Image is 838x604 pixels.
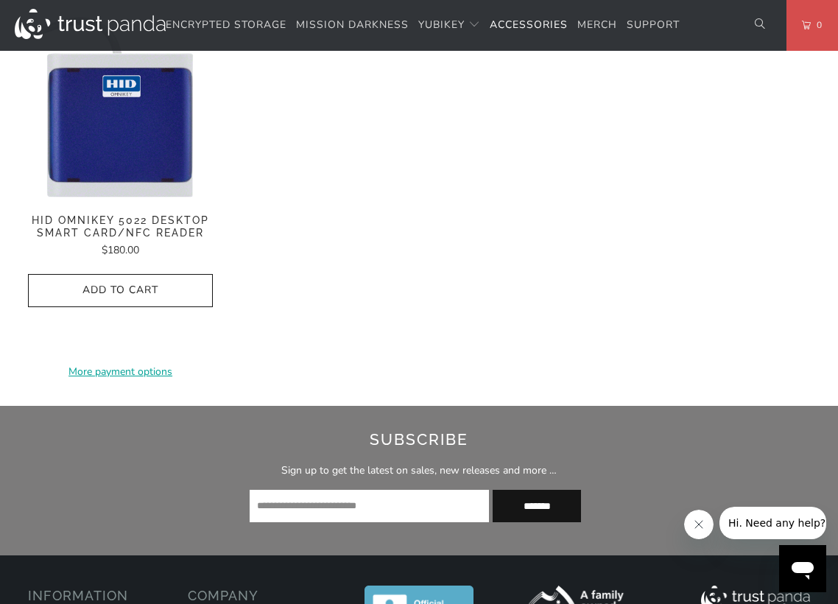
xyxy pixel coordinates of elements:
[166,8,286,43] a: Encrypted Storage
[627,8,680,43] a: Support
[719,507,826,539] iframe: Message from company
[811,17,823,33] span: 0
[418,18,465,32] span: YubiKey
[166,18,286,32] span: Encrypted Storage
[296,18,409,32] span: Mission Darkness
[28,364,212,380] a: More payment options
[28,274,212,307] button: Add to Cart
[296,8,409,43] a: Mission Darkness
[418,8,480,43] summary: YubiKey
[179,463,658,479] p: Sign up to get the latest on sales, new releases and more …
[490,18,568,32] span: Accessories
[179,428,658,452] h2: Subscribe
[28,214,212,259] a: HID OMNIKEY 5022 Desktop Smart Card/NFC Reader $180.00
[15,9,166,39] img: Trust Panda Australia
[779,545,826,592] iframe: Button to launch messaging window
[684,510,714,539] iframe: Close message
[577,18,617,32] span: Merch
[166,8,680,43] nav: Translation missing: en.navigation.header.main_nav
[102,243,139,257] span: $180.00
[28,15,212,200] img: HID OMNIKEY 5022 Desktop Smart Card/NFC Reader
[490,8,568,43] a: Accessories
[627,18,680,32] span: Support
[43,284,197,297] span: Add to Cart
[28,214,212,239] span: HID OMNIKEY 5022 Desktop Smart Card/NFC Reader
[577,8,617,43] a: Merch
